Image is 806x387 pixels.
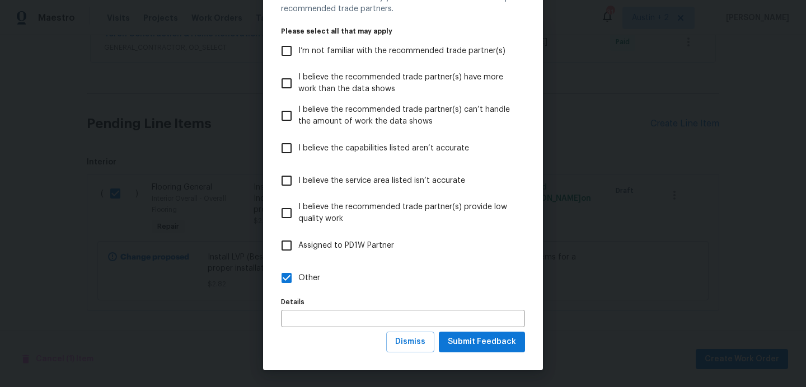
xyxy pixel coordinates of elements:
[298,72,516,95] span: I believe the recommended trade partner(s) have more work than the data shows
[281,299,525,305] label: Details
[298,175,465,187] span: I believe the service area listed isn’t accurate
[298,201,516,225] span: I believe the recommended trade partner(s) provide low quality work
[298,104,516,128] span: I believe the recommended trade partner(s) can’t handle the amount of work the data shows
[439,332,525,352] button: Submit Feedback
[386,332,434,352] button: Dismiss
[281,28,525,35] legend: Please select all that may apply
[298,272,320,284] span: Other
[298,45,505,57] span: I’m not familiar with the recommended trade partner(s)
[395,335,425,349] span: Dismiss
[298,143,469,154] span: I believe the capabilities listed aren’t accurate
[298,240,394,252] span: Assigned to PD1W Partner
[448,335,516,349] span: Submit Feedback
